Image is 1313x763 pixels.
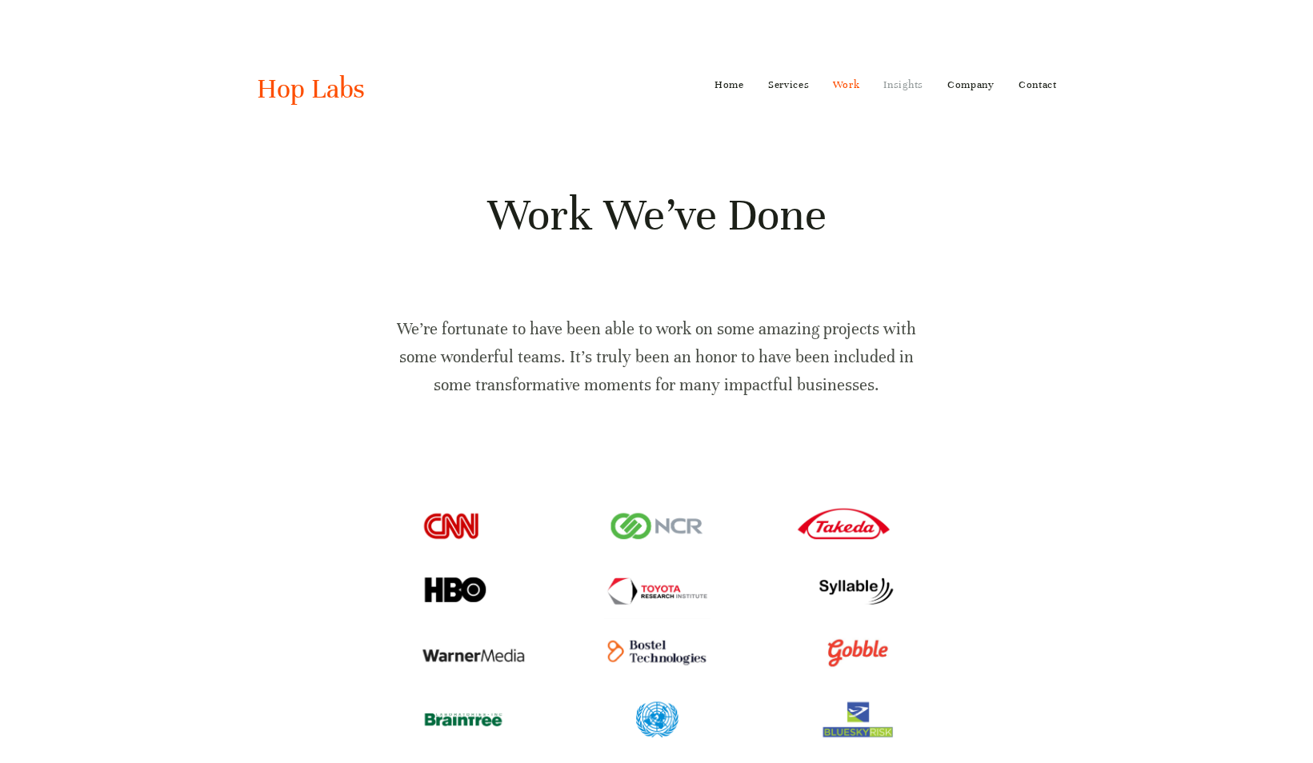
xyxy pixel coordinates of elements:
[394,186,919,244] h1: Work We’ve Done
[768,72,810,98] a: Services
[947,72,995,98] a: Company
[394,315,919,400] p: We’re fortunate to have been able to work on some amazing projects with some wonderful teams. It’...
[715,72,744,98] a: Home
[1019,72,1057,98] a: Contact
[257,72,365,106] a: Hop Labs
[883,72,923,98] a: Insights
[833,72,859,98] a: Work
